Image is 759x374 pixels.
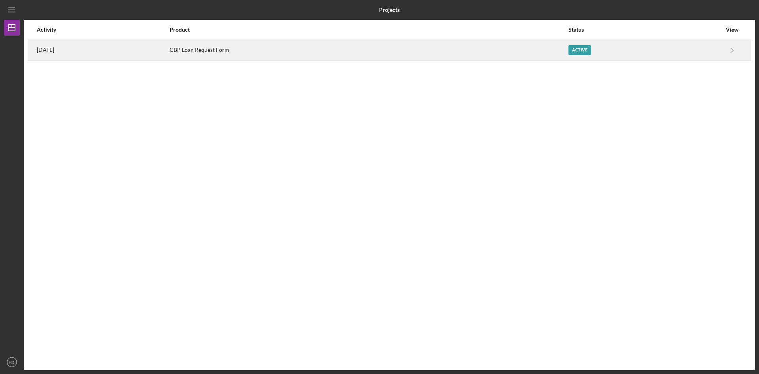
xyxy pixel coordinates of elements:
[4,354,20,370] button: HG
[722,27,742,33] div: View
[379,7,400,13] b: Projects
[37,47,54,53] time: 2025-07-11 01:05
[568,27,721,33] div: Status
[37,27,169,33] div: Activity
[170,40,568,60] div: CBP Loan Request Form
[170,27,568,33] div: Product
[568,45,591,55] div: Active
[9,360,15,365] text: HG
